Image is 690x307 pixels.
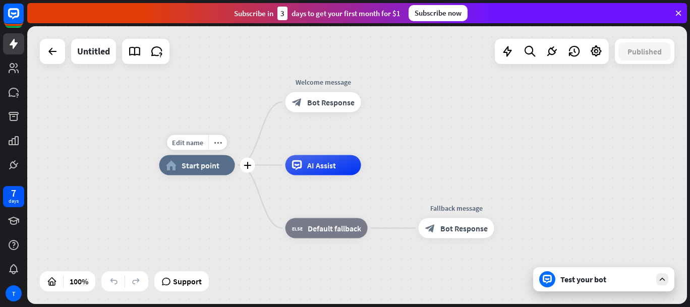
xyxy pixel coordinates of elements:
[166,160,177,170] i: home_2
[409,5,468,21] div: Subscribe now
[182,160,219,170] span: Start point
[3,186,24,207] a: 7 days
[277,7,287,20] div: 3
[440,223,488,233] span: Bot Response
[11,189,16,198] div: 7
[308,223,361,233] span: Default fallback
[560,274,651,284] div: Test your bot
[67,273,91,289] div: 100%
[618,42,671,60] button: Published
[278,77,369,87] div: Welcome message
[8,4,38,34] button: Open LiveChat chat widget
[307,160,336,170] span: AI Assist
[244,162,251,169] i: plus
[173,273,202,289] span: Support
[9,198,19,205] div: days
[307,97,355,107] span: Bot Response
[234,7,400,20] div: Subscribe in days to get your first month for $1
[425,223,435,233] i: block_bot_response
[214,139,222,146] i: more_horiz
[292,97,302,107] i: block_bot_response
[6,285,22,301] div: T
[292,223,303,233] i: block_fallback
[77,39,110,64] div: Untitled
[172,138,203,147] span: Edit name
[411,203,502,213] div: Fallback message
